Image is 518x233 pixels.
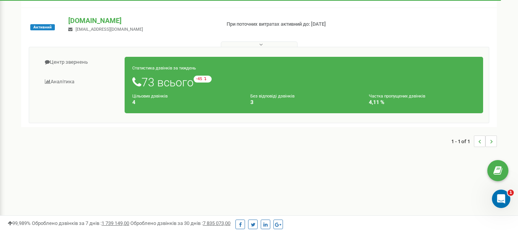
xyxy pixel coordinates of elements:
[451,136,474,147] span: 1 - 1 of 1
[35,53,125,72] a: Центр звернень
[32,220,129,226] span: Оброблено дзвінків за 7 днів :
[102,220,129,226] u: 1 739 149,00
[30,24,55,30] span: Активний
[8,220,31,226] span: 99,989%
[132,76,475,89] h1: 73 всього
[132,66,196,71] small: Статистика дзвінків за тиждень
[130,220,230,226] span: Оброблено дзвінків за 30 днів :
[132,94,168,99] small: Цільових дзвінків
[492,190,510,208] iframe: Intercom live chat
[194,76,212,83] small: -45
[451,128,497,155] nav: ...
[227,21,333,28] p: При поточних витратах активний до: [DATE]
[250,99,357,105] h4: 3
[203,220,230,226] u: 7 835 073,00
[35,73,125,91] a: Аналiтика
[68,16,214,26] p: [DOMAIN_NAME]
[369,99,475,105] h4: 4,11 %
[76,27,143,32] span: [EMAIL_ADDRESS][DOMAIN_NAME]
[369,94,425,99] small: Частка пропущених дзвінків
[250,94,294,99] small: Без відповіді дзвінків
[132,99,239,105] h4: 4
[508,190,514,196] span: 1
